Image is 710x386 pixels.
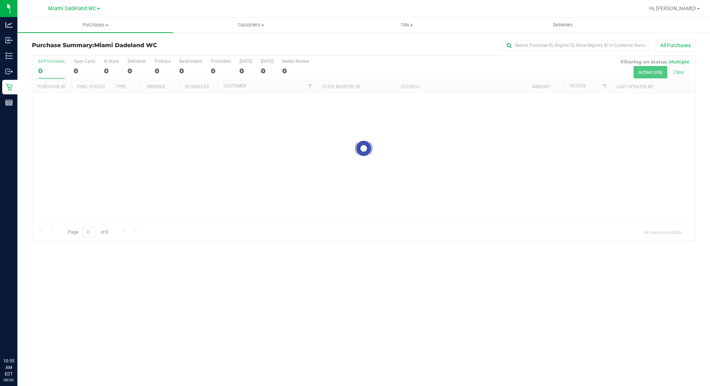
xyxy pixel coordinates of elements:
span: Hi, [PERSON_NAME]! [649,5,696,11]
span: Miami Dadeland WC [94,42,157,49]
span: Deliveries [543,22,582,28]
p: 08/20 [3,377,14,383]
a: Deliveries [485,17,641,33]
a: Tills [329,17,485,33]
span: Miami Dadeland WC [48,5,96,12]
inline-svg: Inbound [5,37,13,44]
inline-svg: Reports [5,99,13,106]
inline-svg: Inventory [5,52,13,59]
input: Search Purchase ID, Original ID, State Registry ID or Customer Name... [504,40,648,51]
span: Tills [329,22,484,28]
inline-svg: Analytics [5,21,13,28]
inline-svg: Retail [5,83,13,91]
inline-svg: Outbound [5,68,13,75]
a: Customers [173,17,329,33]
a: Purchases [17,17,173,33]
h3: Purchase Summary: [32,42,253,49]
button: All Purchases [656,39,696,52]
p: 10:55 AM EDT [3,358,14,377]
span: Customers [174,22,329,28]
span: Purchases [17,22,173,28]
